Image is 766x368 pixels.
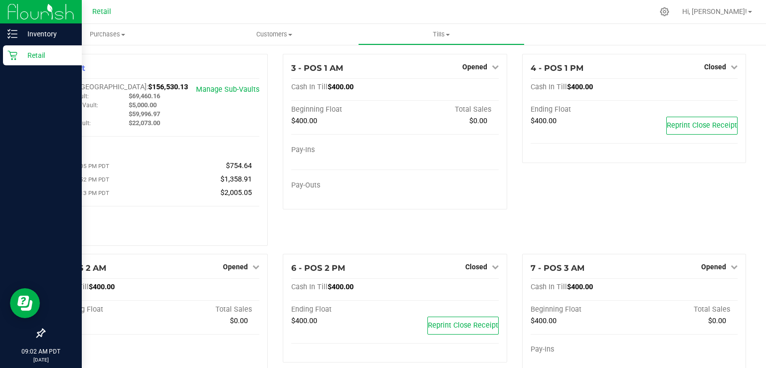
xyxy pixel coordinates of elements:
[658,7,671,16] div: Manage settings
[52,345,156,354] div: Pay-Ins
[156,305,260,314] div: Total Sales
[395,105,499,114] div: Total Sales
[129,110,160,118] span: $59,996.97
[531,117,557,125] span: $400.00
[17,28,77,40] p: Inventory
[469,117,487,125] span: $0.00
[4,356,77,364] p: [DATE]
[634,305,738,314] div: Total Sales
[531,317,557,325] span: $400.00
[291,317,317,325] span: $400.00
[92,7,111,16] span: Retail
[291,83,328,91] span: Cash In Till
[567,83,593,91] span: $400.00
[10,288,40,318] iframe: Resource center
[359,30,525,39] span: Tills
[129,92,160,100] span: $69,460.16
[465,263,487,271] span: Closed
[701,263,726,271] span: Opened
[52,217,156,226] div: Pay-Outs
[531,263,584,273] span: 7 - POS 3 AM
[7,29,17,39] inline-svg: Inventory
[291,305,395,314] div: Ending Float
[328,283,354,291] span: $400.00
[291,146,395,155] div: Pay-Ins
[358,24,525,45] a: Tills
[89,283,115,291] span: $400.00
[24,24,191,45] a: Purchases
[667,121,737,130] span: Reprint Close Receipt
[291,117,317,125] span: $400.00
[531,63,583,73] span: 4 - POS 1 PM
[220,175,252,184] span: $1,358.91
[708,317,726,325] span: $0.00
[666,117,738,135] button: Reprint Close Receipt
[17,49,77,61] p: Retail
[7,50,17,60] inline-svg: Retail
[328,83,354,91] span: $400.00
[226,162,252,170] span: $754.64
[427,317,499,335] button: Reprint Close Receipt
[291,181,395,190] div: Pay-Outs
[531,305,634,314] div: Beginning Float
[191,24,358,45] a: Customers
[24,30,191,39] span: Purchases
[291,263,345,273] span: 6 - POS 2 PM
[148,83,188,91] span: $156,530.13
[129,101,157,109] span: $5,000.00
[531,83,567,91] span: Cash In Till
[196,85,259,94] a: Manage Sub-Vaults
[129,119,160,127] span: $22,073.00
[704,63,726,71] span: Closed
[291,283,328,291] span: Cash In Till
[230,317,248,325] span: $0.00
[567,283,593,291] span: $400.00
[682,7,747,15] span: Hi, [PERSON_NAME]!
[428,321,498,330] span: Reprint Close Receipt
[531,345,634,354] div: Pay-Ins
[291,63,343,73] span: 3 - POS 1 AM
[223,263,248,271] span: Opened
[462,63,487,71] span: Opened
[52,141,156,150] div: Pay-Ins
[220,188,252,197] span: $2,005.05
[191,30,358,39] span: Customers
[52,305,156,314] div: Beginning Float
[4,347,77,356] p: 09:02 AM PDT
[531,283,567,291] span: Cash In Till
[531,105,634,114] div: Ending Float
[291,105,395,114] div: Beginning Float
[52,83,148,91] span: Cash In [GEOGRAPHIC_DATA]:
